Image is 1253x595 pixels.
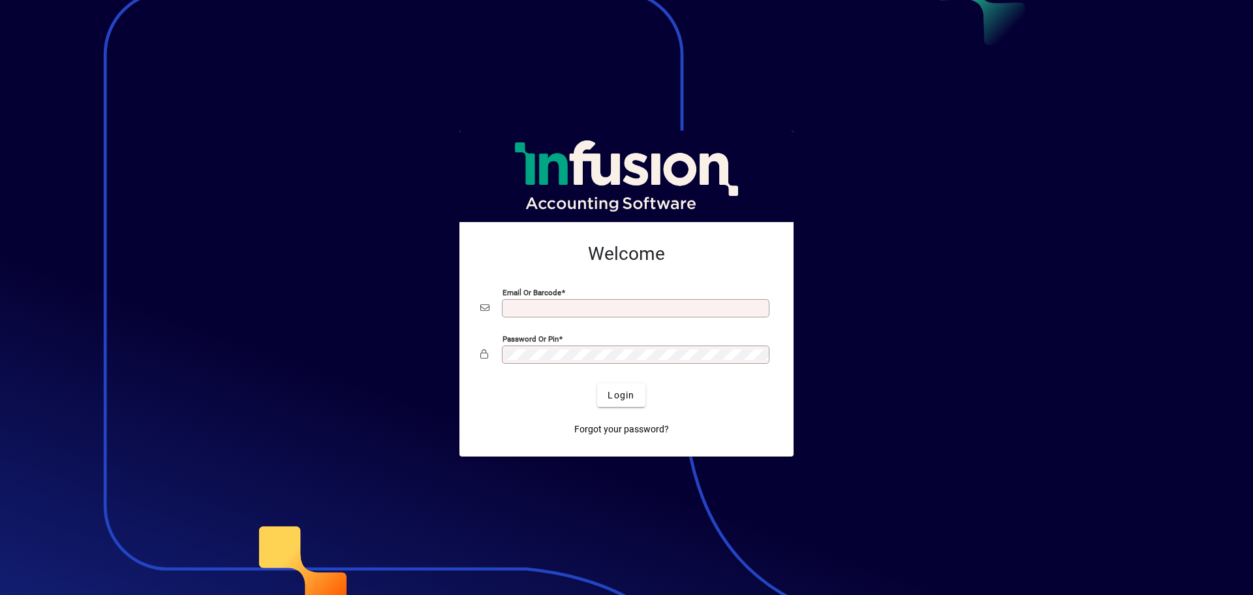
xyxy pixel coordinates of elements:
[503,334,559,344] mat-label: Password or Pin
[503,288,561,297] mat-label: Email or Barcode
[608,389,634,402] span: Login
[569,417,674,441] a: Forgot your password?
[480,243,773,265] h2: Welcome
[574,423,669,436] span: Forgot your password?
[597,383,645,407] button: Login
